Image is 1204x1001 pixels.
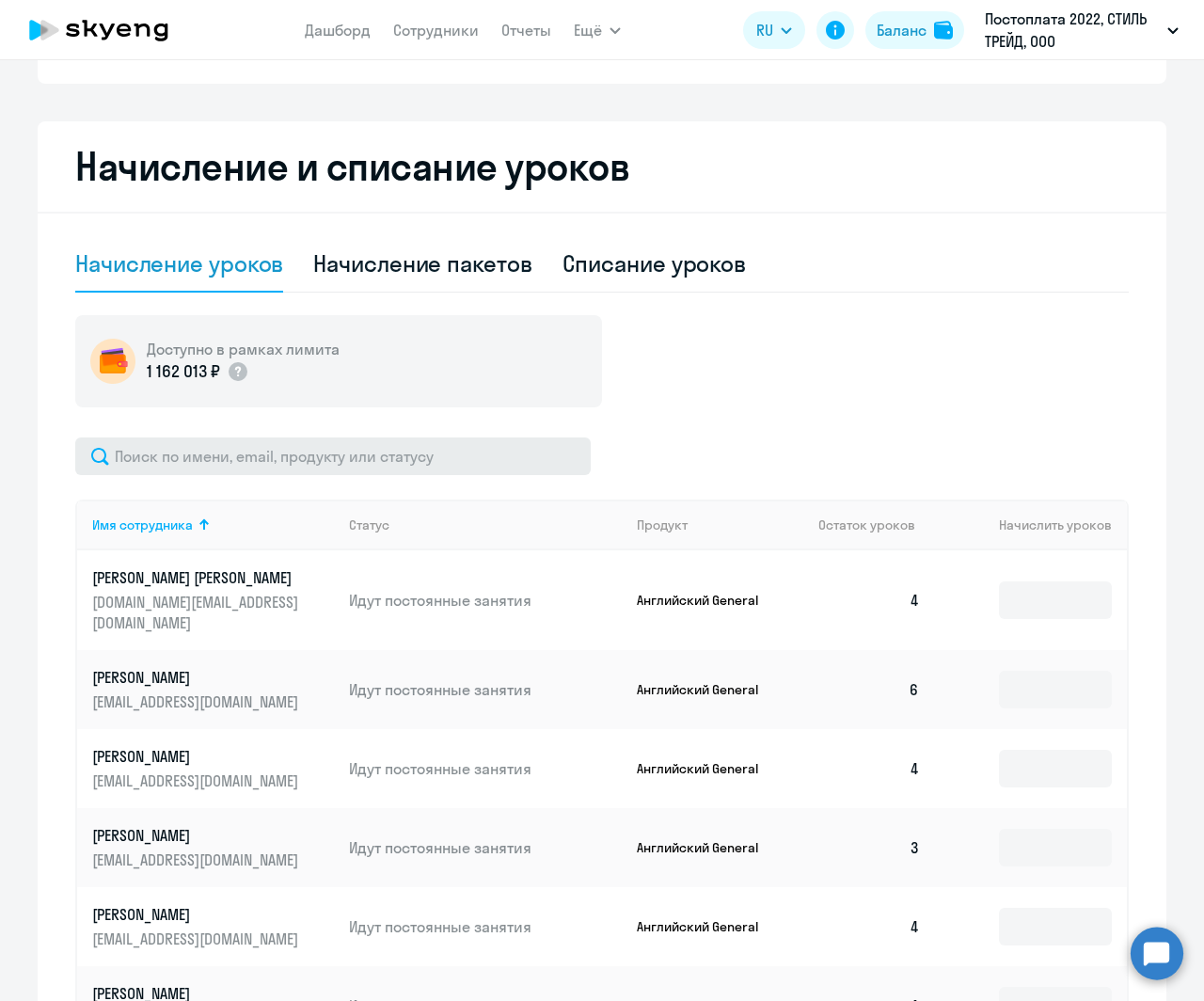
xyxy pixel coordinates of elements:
[75,248,283,278] div: Начисление уроков
[803,808,935,887] td: 3
[865,11,964,49] button: Балансbalance
[92,904,334,949] a: [PERSON_NAME][EMAIL_ADDRESS][DOMAIN_NAME]
[935,500,1127,550] th: Начислить уроков
[803,887,935,966] td: 4
[803,550,935,650] td: 4
[803,650,935,729] td: 6
[92,691,303,712] p: [EMAIL_ADDRESS][DOMAIN_NAME]
[562,248,747,278] div: Списание уроков
[934,21,953,40] img: balance
[349,916,622,937] p: Идут постоянные занятия
[92,850,303,870] p: [EMAIL_ADDRESS][DOMAIN_NAME]
[75,144,1129,189] h2: Начисление и списание уроков
[637,918,778,935] p: Английский General
[756,19,773,41] span: RU
[92,904,303,925] p: [PERSON_NAME]
[818,516,915,533] span: Остаток уроков
[92,825,303,846] p: [PERSON_NAME]
[92,567,303,588] p: [PERSON_NAME] [PERSON_NAME]
[92,567,334,633] a: [PERSON_NAME] [PERSON_NAME][DOMAIN_NAME][EMAIL_ADDRESS][DOMAIN_NAME]
[574,19,602,41] span: Ещё
[92,516,334,533] div: Имя сотрудника
[637,839,778,856] p: Английский General
[349,590,622,611] p: Идут постоянные занятия
[985,8,1160,53] p: Постоплата 2022, СТИЛЬ ТРЕЙД, ООО
[305,21,371,40] a: Дашборд
[147,339,340,359] h5: Доступно в рамках лимита
[92,516,193,533] div: Имя сотрудника
[637,516,688,533] div: Продукт
[92,825,334,870] a: [PERSON_NAME][EMAIL_ADDRESS][DOMAIN_NAME]
[92,746,303,767] p: [PERSON_NAME]
[90,339,135,384] img: wallet-circle.png
[393,21,479,40] a: Сотрудники
[637,681,778,698] p: Английский General
[349,516,389,533] div: Статус
[637,592,778,609] p: Английский General
[349,758,622,779] p: Идут постоянные занятия
[501,21,551,40] a: Отчеты
[75,437,591,475] input: Поиск по имени, email, продукту или статусу
[877,19,927,41] div: Баланс
[637,516,804,533] div: Продукт
[313,248,531,278] div: Начисление пакетов
[92,592,303,633] p: [DOMAIN_NAME][EMAIL_ADDRESS][DOMAIN_NAME]
[975,8,1188,53] button: Постоплата 2022, СТИЛЬ ТРЕЙД, ООО
[147,359,219,384] p: 1 162 013 ₽
[349,837,622,858] p: Идут постоянные занятия
[349,516,622,533] div: Статус
[92,746,334,791] a: [PERSON_NAME][EMAIL_ADDRESS][DOMAIN_NAME]
[818,516,935,533] div: Остаток уроков
[574,11,621,49] button: Ещё
[92,771,303,791] p: [EMAIL_ADDRESS][DOMAIN_NAME]
[92,667,334,712] a: [PERSON_NAME][EMAIL_ADDRESS][DOMAIN_NAME]
[349,679,622,700] p: Идут постоянные занятия
[743,11,805,49] button: RU
[803,729,935,808] td: 4
[92,667,303,688] p: [PERSON_NAME]
[637,760,778,777] p: Английский General
[92,929,303,949] p: [EMAIL_ADDRESS][DOMAIN_NAME]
